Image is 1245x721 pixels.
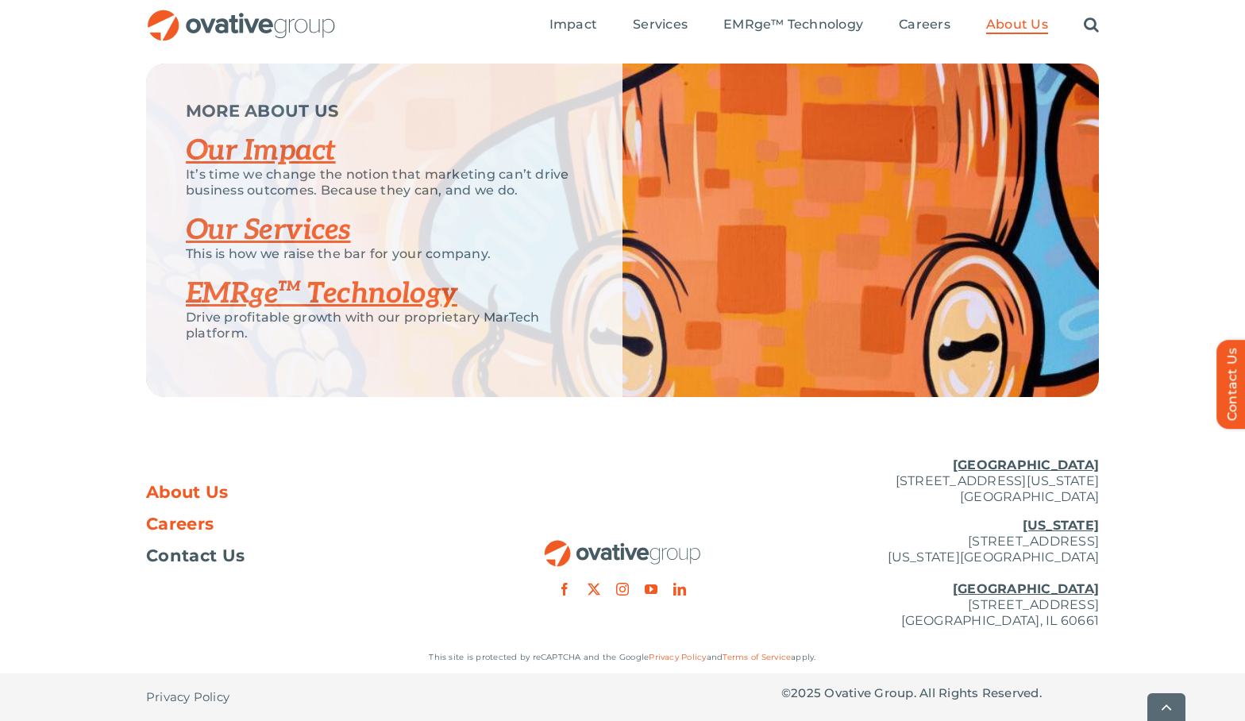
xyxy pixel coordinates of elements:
[616,583,629,596] a: instagram
[791,685,821,700] span: 2025
[146,673,229,721] a: Privacy Policy
[1084,17,1099,34] a: Search
[146,548,245,564] span: Contact Us
[549,17,597,34] a: Impact
[186,167,583,199] p: It’s time we change the notion that marketing can’t drive business outcomes. Because they can, an...
[146,673,464,721] nav: Footer - Privacy Policy
[146,548,464,564] a: Contact Us
[146,484,464,564] nav: Footer Menu
[645,583,657,596] a: youtube
[633,17,688,33] span: Services
[146,484,229,500] span: About Us
[186,246,583,262] p: This is how we raise the bar for your company.
[953,581,1099,596] u: [GEOGRAPHIC_DATA]
[899,17,950,34] a: Careers
[186,276,457,311] a: EMRge™ Technology
[146,516,464,532] a: Careers
[781,685,1099,701] p: © Ovative Group. All Rights Reserved.
[146,650,1099,665] p: This site is protected by reCAPTCHA and the Google and apply.
[986,17,1048,34] a: About Us
[673,583,686,596] a: linkedin
[146,8,337,23] a: OG_Full_horizontal_RGB
[986,17,1048,33] span: About Us
[723,17,863,33] span: EMRge™ Technology
[781,457,1099,505] p: [STREET_ADDRESS][US_STATE] [GEOGRAPHIC_DATA]
[549,17,597,33] span: Impact
[146,484,464,500] a: About Us
[146,516,214,532] span: Careers
[186,103,583,119] p: MORE ABOUT US
[558,583,571,596] a: facebook
[899,17,950,33] span: Careers
[723,17,863,34] a: EMRge™ Technology
[1023,518,1099,533] u: [US_STATE]
[146,689,229,705] span: Privacy Policy
[186,133,336,168] a: Our Impact
[186,310,583,341] p: Drive profitable growth with our proprietary MarTech platform.
[781,518,1099,629] p: [STREET_ADDRESS] [US_STATE][GEOGRAPHIC_DATA] [STREET_ADDRESS] [GEOGRAPHIC_DATA], IL 60661
[723,652,791,662] a: Terms of Service
[649,652,706,662] a: Privacy Policy
[633,17,688,34] a: Services
[186,213,351,248] a: Our Services
[588,583,600,596] a: twitter
[543,538,702,553] a: OG_Full_horizontal_RGB
[953,457,1099,472] u: [GEOGRAPHIC_DATA]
